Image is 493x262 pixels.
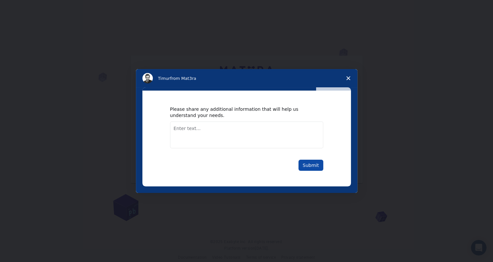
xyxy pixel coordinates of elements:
[298,160,323,171] button: Submit
[142,73,153,83] img: Profile image for Timur
[10,5,42,10] span: Assistance
[170,122,323,148] textarea: Enter text...
[339,69,357,87] span: Close survey
[158,76,170,81] span: Timur
[170,76,196,81] span: from Mat3ra
[170,106,313,118] div: Please share any additional information that will help us understand your needs.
